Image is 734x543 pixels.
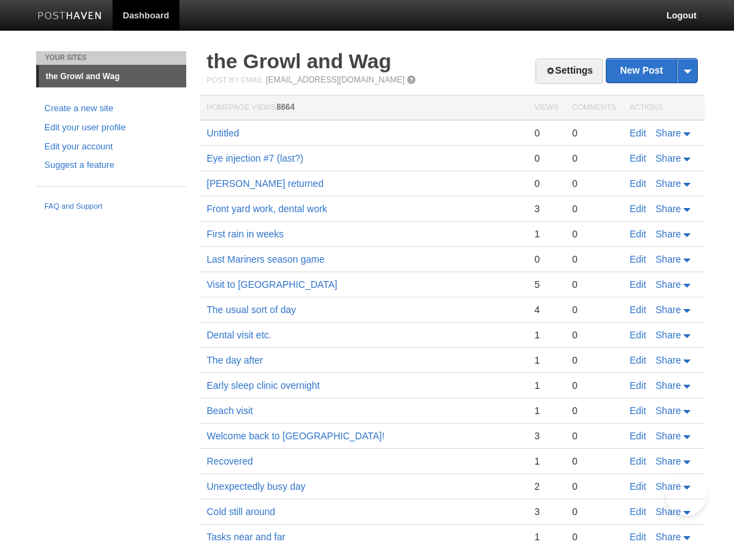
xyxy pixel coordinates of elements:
[572,127,616,139] div: 0
[534,278,558,291] div: 5
[572,278,616,291] div: 0
[534,253,558,265] div: 0
[572,430,616,442] div: 0
[534,228,558,240] div: 1
[534,329,558,341] div: 1
[44,201,178,213] a: FAQ and Support
[207,329,271,340] a: Dental visit etc.
[630,531,646,542] a: Edit
[572,177,616,190] div: 0
[534,455,558,467] div: 1
[572,354,616,366] div: 0
[207,254,325,265] a: Last Mariners season game
[534,177,558,190] div: 0
[656,329,681,340] span: Share
[207,456,253,467] a: Recovered
[630,229,646,239] a: Edit
[656,279,681,290] span: Share
[572,455,616,467] div: 0
[656,128,681,138] span: Share
[207,229,284,239] a: First rain in weeks
[534,531,558,543] div: 1
[630,405,646,416] a: Edit
[656,430,681,441] span: Share
[207,203,327,214] a: Front yard work, dental work
[572,531,616,543] div: 0
[572,505,616,518] div: 0
[630,203,646,214] a: Edit
[207,531,285,542] a: Tasks near and far
[44,158,178,173] a: Suggest a feature
[572,253,616,265] div: 0
[630,430,646,441] a: Edit
[38,12,102,22] img: Posthaven-bar
[656,229,681,239] span: Share
[572,304,616,316] div: 0
[656,355,681,366] span: Share
[44,140,178,154] a: Edit your account
[535,59,603,84] a: Settings
[656,304,681,315] span: Share
[36,51,186,65] li: Your Sites
[623,96,705,121] th: Actions
[534,480,558,493] div: 2
[572,480,616,493] div: 0
[572,203,616,215] div: 0
[630,481,646,492] a: Edit
[200,96,527,121] th: Homepage Views
[656,153,681,164] span: Share
[207,355,263,366] a: The day after
[534,405,558,417] div: 1
[606,59,697,83] a: New Post
[534,152,558,164] div: 0
[656,178,681,189] span: Share
[44,121,178,135] a: Edit your user profile
[656,481,681,492] span: Share
[666,475,707,516] iframe: Help Scout Beacon - Open
[266,75,405,85] a: [EMAIL_ADDRESS][DOMAIN_NAME]
[207,405,253,416] a: Beach visit
[207,279,337,290] a: Visit to [GEOGRAPHIC_DATA]
[656,506,681,517] span: Share
[656,405,681,416] span: Share
[534,354,558,366] div: 1
[207,304,296,315] a: The usual sort of day
[207,50,392,72] a: the Growl and Wag
[207,506,275,517] a: Cold still around
[630,254,646,265] a: Edit
[207,153,304,164] a: Eye injection #7 (last?)
[572,379,616,392] div: 0
[534,430,558,442] div: 3
[656,203,681,214] span: Share
[630,355,646,366] a: Edit
[527,96,565,121] th: Views
[276,102,295,112] span: 8664
[656,380,681,391] span: Share
[572,329,616,341] div: 0
[39,65,186,87] a: the Growl and Wag
[630,329,646,340] a: Edit
[630,380,646,391] a: Edit
[656,456,681,467] span: Share
[44,102,178,116] a: Create a new site
[207,430,385,441] a: Welcome back to [GEOGRAPHIC_DATA]!
[534,203,558,215] div: 3
[630,178,646,189] a: Edit
[630,304,646,315] a: Edit
[534,127,558,139] div: 0
[207,380,320,391] a: Early sleep clinic overnight
[630,128,646,138] a: Edit
[572,152,616,164] div: 0
[572,405,616,417] div: 0
[534,304,558,316] div: 4
[656,531,681,542] span: Share
[207,128,239,138] a: Untitled
[572,228,616,240] div: 0
[207,481,306,492] a: Unexpectedly busy day
[534,505,558,518] div: 3
[630,153,646,164] a: Edit
[566,96,623,121] th: Comments
[630,506,646,517] a: Edit
[207,178,323,189] a: [PERSON_NAME] returned
[630,279,646,290] a: Edit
